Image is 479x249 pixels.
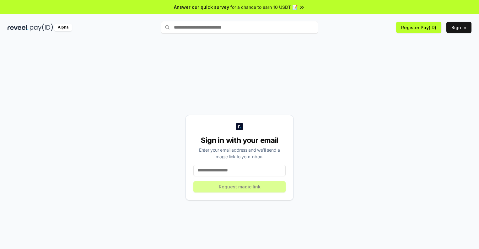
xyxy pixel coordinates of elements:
img: logo_small [236,123,243,130]
div: Sign in with your email [193,135,286,145]
img: reveel_dark [8,24,29,31]
button: Sign In [446,22,471,33]
div: Enter your email address and we’ll send a magic link to your inbox. [193,147,286,160]
span: Answer our quick survey [174,4,229,10]
div: Alpha [54,24,72,31]
button: Register Pay(ID) [396,22,441,33]
span: for a chance to earn 10 USDT 📝 [230,4,298,10]
img: pay_id [30,24,53,31]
